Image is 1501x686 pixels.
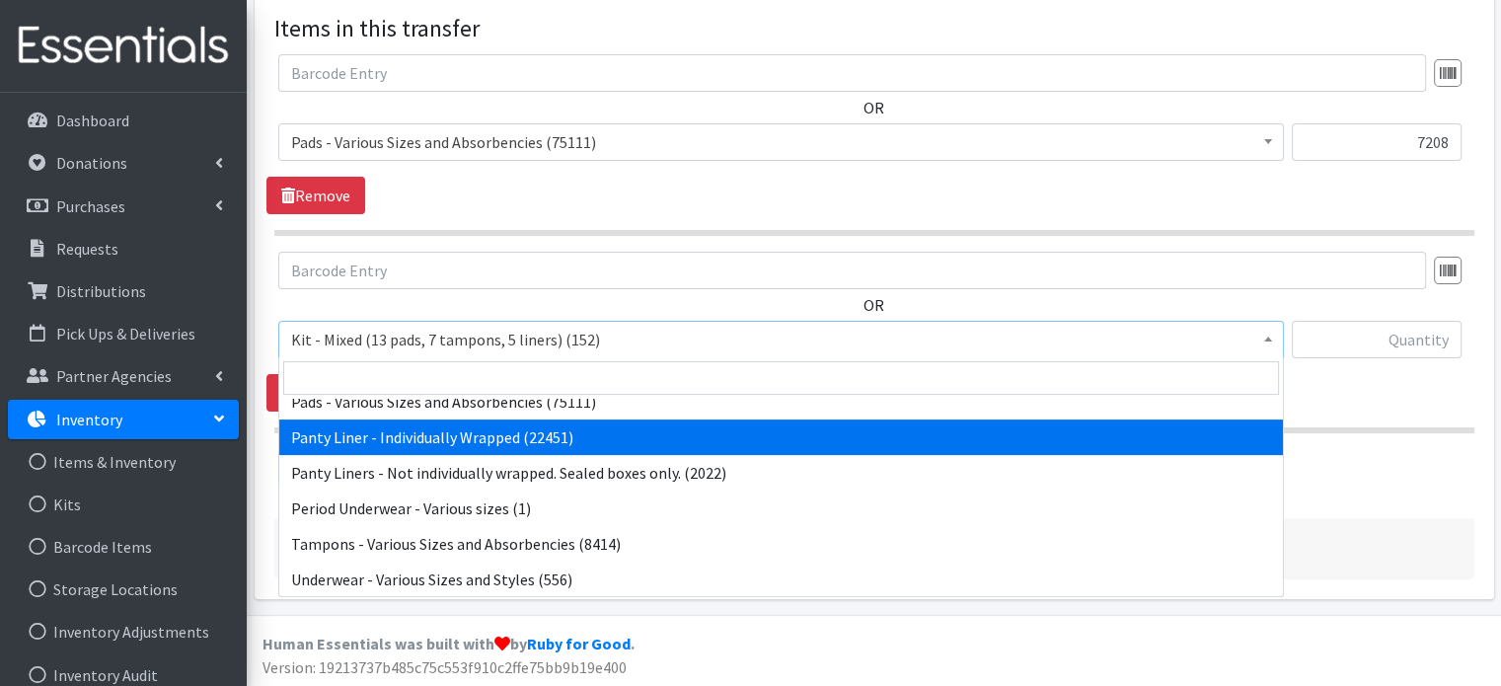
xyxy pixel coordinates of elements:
span: Kit - Mixed (13 pads, 7 tampons, 5 liners) (152) [291,326,1271,353]
a: Dashboard [8,101,239,140]
li: Panty Liner - Individually Wrapped (22451) [279,419,1283,455]
input: Barcode Entry [278,54,1426,92]
a: Donations [8,143,239,183]
a: Partner Agencies [8,356,239,396]
a: Inventory Adjustments [8,612,239,651]
a: Ruby for Good [527,634,631,653]
p: Partner Agencies [56,366,172,386]
li: Pads - Various Sizes and Absorbencies (75111) [279,384,1283,419]
label: OR [863,293,884,317]
li: Period Underwear - Various sizes (1) [279,491,1283,526]
a: Pick Ups & Deliveries [8,314,239,353]
a: Remove [266,374,365,412]
p: Distributions [56,281,146,301]
p: Donations [56,153,127,173]
li: Underwear - Various Sizes and Styles (556) [279,562,1283,597]
a: Purchases [8,187,239,226]
strong: Human Essentials was built with by . [263,634,635,653]
a: Items & Inventory [8,442,239,482]
p: Inventory [56,410,122,429]
a: Inventory [8,400,239,439]
span: Pads - Various Sizes and Absorbencies (75111) [291,128,1271,156]
a: Distributions [8,271,239,311]
input: Quantity [1292,321,1462,358]
span: Pads - Various Sizes and Absorbencies (75111) [278,123,1284,161]
a: Remove [266,177,365,214]
a: Kits [8,485,239,524]
p: Requests [56,239,118,259]
a: Barcode Items [8,527,239,567]
a: Storage Locations [8,570,239,609]
a: Requests [8,229,239,268]
label: OR [863,96,884,119]
li: Panty Liners - Not individually wrapped. Sealed boxes only. (2022) [279,455,1283,491]
span: Kit - Mixed (13 pads, 7 tampons, 5 liners) (152) [278,321,1284,358]
legend: Items in this transfer [274,11,1474,46]
p: Pick Ups & Deliveries [56,324,195,343]
img: HumanEssentials [8,13,239,79]
p: Dashboard [56,111,129,130]
li: Tampons - Various Sizes and Absorbencies (8414) [279,526,1283,562]
input: Barcode Entry [278,252,1426,289]
p: Purchases [56,196,125,216]
input: Quantity [1292,123,1462,161]
span: Version: 19213737b485c75c553f910c2ffe75bb9b19e400 [263,657,627,677]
